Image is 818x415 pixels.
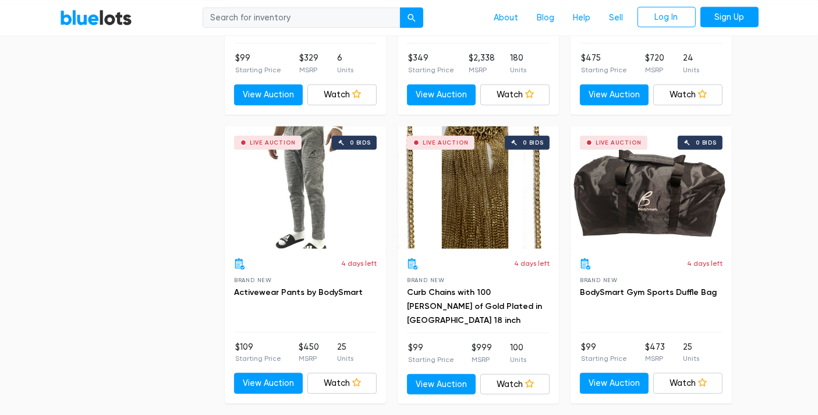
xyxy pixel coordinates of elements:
p: Starting Price [235,353,281,364]
a: View Auction [407,85,476,105]
a: Live Auction 0 bids [571,126,732,249]
p: MSRP [472,354,492,365]
li: $99 [408,342,454,365]
a: Watch [653,85,723,105]
p: MSRP [299,353,319,364]
span: Brand New [234,277,272,283]
p: Units [337,353,353,364]
a: Watch [307,85,377,105]
div: 0 bids [350,140,371,146]
div: 0 bids [696,140,717,146]
a: Activewear Pants by BodySmart [234,287,363,297]
li: 24 [683,52,699,75]
p: Units [510,65,526,75]
li: $99 [581,341,627,364]
div: 0 bids [523,140,544,146]
p: Units [683,65,699,75]
input: Search for inventory [203,7,401,28]
li: $475 [581,52,627,75]
li: $999 [472,342,492,365]
span: Brand New [407,277,445,283]
a: View Auction [234,373,303,394]
a: View Auction [234,85,303,105]
li: $329 [299,52,318,75]
p: MSRP [469,65,495,75]
a: Watch [480,374,550,395]
p: Starting Price [408,65,454,75]
a: View Auction [407,374,476,395]
li: $450 [299,341,319,364]
li: $109 [235,341,281,364]
a: View Auction [580,373,649,394]
span: Brand New [580,277,618,283]
div: Live Auction [250,140,296,146]
li: 180 [510,52,526,75]
a: Watch [653,373,723,394]
a: About [485,6,528,29]
a: Help [564,6,600,29]
p: Starting Price [408,354,454,365]
a: BodySmart Gym Sports Duffle Bag [580,287,717,297]
p: Units [683,353,699,364]
li: $99 [235,52,281,75]
li: 6 [337,52,353,75]
li: 100 [510,342,526,365]
a: Watch [307,373,377,394]
p: Units [510,354,526,365]
p: 4 days left [341,258,377,269]
a: Watch [480,85,550,105]
li: $473 [645,341,665,364]
div: Live Auction [423,140,469,146]
div: Live Auction [596,140,642,146]
p: Starting Price [235,65,281,75]
li: $349 [408,52,454,75]
a: Blog [528,6,564,29]
p: Units [337,65,353,75]
p: Starting Price [581,65,627,75]
a: Curb Chains with 100 [PERSON_NAME] of Gold Plated in [GEOGRAPHIC_DATA] 18 inch [407,287,542,325]
p: MSRP [645,353,665,364]
p: 4 days left [687,258,723,269]
p: 4 days left [514,258,550,269]
a: Sign Up [700,6,759,27]
li: 25 [337,341,353,364]
p: MSRP [299,65,318,75]
a: Sell [600,6,633,29]
a: Log In [638,6,696,27]
a: Live Auction 0 bids [225,126,386,249]
p: MSRP [645,65,664,75]
li: $720 [645,52,664,75]
a: BlueLots [60,9,132,26]
p: Starting Price [581,353,627,364]
a: Live Auction 0 bids [398,126,559,249]
li: 25 [683,341,699,364]
a: View Auction [580,85,649,105]
li: $2,338 [469,52,495,75]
